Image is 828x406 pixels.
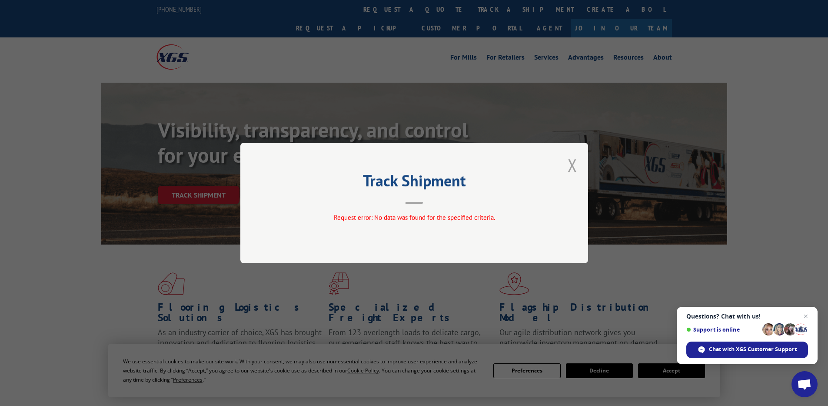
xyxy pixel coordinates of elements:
[333,213,495,221] span: Request error: No data was found for the specified criteria.
[801,311,811,322] span: Close chat
[284,174,545,191] h2: Track Shipment
[709,346,797,353] span: Chat with XGS Customer Support
[791,371,818,397] div: Open chat
[568,154,577,177] button: Close modal
[686,342,808,358] div: Chat with XGS Customer Support
[686,326,759,333] span: Support is online
[686,313,808,320] span: Questions? Chat with us!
